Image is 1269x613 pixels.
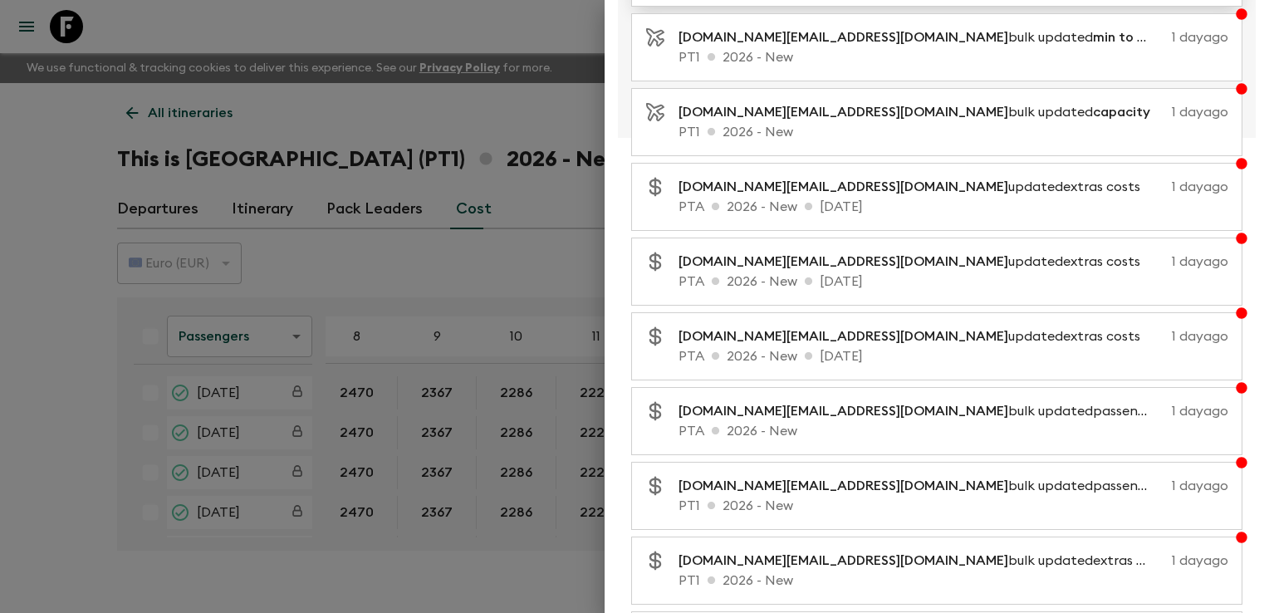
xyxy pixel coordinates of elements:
p: PTA 2026 - New [679,421,1228,441]
p: updated extras costs [679,177,1154,197]
span: [DOMAIN_NAME][EMAIL_ADDRESS][DOMAIN_NAME] [679,330,1008,343]
span: [DOMAIN_NAME][EMAIL_ADDRESS][DOMAIN_NAME] [679,105,1008,119]
p: 1 day ago [1172,401,1228,421]
p: PTA 2026 - New [DATE] [679,197,1228,217]
p: 1 day ago [1160,252,1228,272]
span: [DOMAIN_NAME][EMAIL_ADDRESS][DOMAIN_NAME] [679,479,1008,493]
p: bulk updated passenger costs [679,476,1165,496]
p: bulk updated extras costs [679,551,1165,571]
span: [DOMAIN_NAME][EMAIL_ADDRESS][DOMAIN_NAME] [679,180,1008,194]
p: PT1 2026 - New [679,47,1228,67]
p: PTA 2026 - New [DATE] [679,346,1228,366]
p: updated extras costs [679,326,1154,346]
p: bulk updated passenger costs [679,401,1165,421]
p: bulk updated [679,102,1164,122]
span: [DOMAIN_NAME][EMAIL_ADDRESS][DOMAIN_NAME] [679,31,1008,44]
span: capacity [1093,105,1150,119]
p: 1 day ago [1160,326,1228,346]
span: [DOMAIN_NAME][EMAIL_ADDRESS][DOMAIN_NAME] [679,554,1008,567]
p: PT1 2026 - New [679,122,1228,142]
p: 1 day ago [1172,551,1228,571]
p: PT1 2026 - New [679,496,1228,516]
span: min to guarantee [1093,31,1205,44]
p: PT1 2026 - New [679,571,1228,591]
p: 1 day ago [1172,476,1228,496]
span: [DOMAIN_NAME][EMAIL_ADDRESS][DOMAIN_NAME] [679,255,1008,268]
p: 1 day ago [1160,177,1228,197]
p: 1 day ago [1170,102,1228,122]
p: PTA 2026 - New [DATE] [679,272,1228,292]
p: bulk updated [679,27,1165,47]
p: updated extras costs [679,252,1154,272]
span: [DOMAIN_NAME][EMAIL_ADDRESS][DOMAIN_NAME] [679,405,1008,418]
p: 1 day ago [1172,27,1228,47]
